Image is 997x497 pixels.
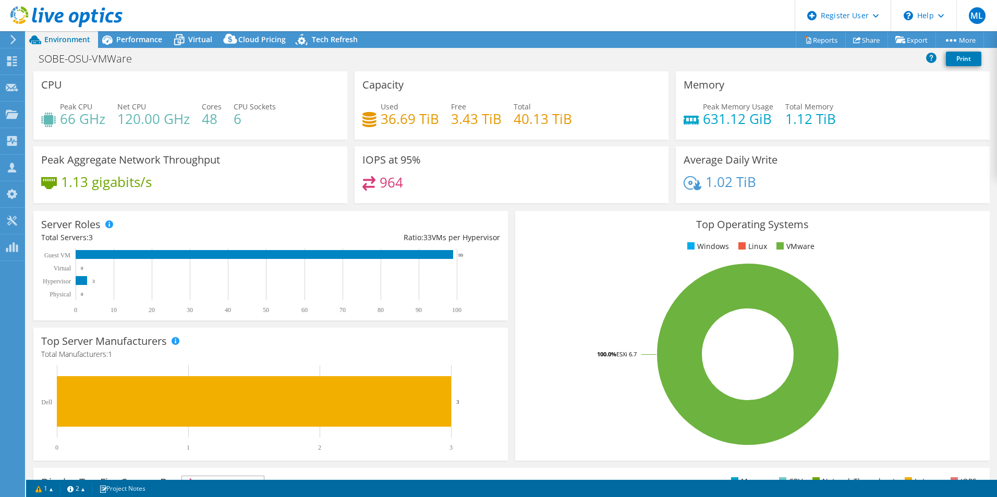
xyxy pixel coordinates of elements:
h4: 120.00 GHz [117,113,190,125]
svg: \n [904,11,913,20]
span: IOPS [182,476,264,489]
h4: 66 GHz [60,113,105,125]
span: Environment [44,34,90,44]
a: Export [887,32,936,48]
h4: 6 [234,113,276,125]
h1: SOBE-OSU-VMWare [34,53,148,65]
text: 2 [318,444,321,451]
span: Free [451,102,466,111]
span: Cores [202,102,222,111]
span: 3 [89,232,93,242]
a: 1 [28,482,60,495]
text: 0 [55,444,58,451]
text: Hypervisor [43,278,71,285]
h3: CPU [41,79,62,91]
h4: 40.13 TiB [514,113,572,125]
span: Net CPU [117,102,146,111]
span: Peak CPU [60,102,92,111]
h3: Peak Aggregate Network Throughput [41,154,220,166]
text: Physical [50,291,71,298]
text: 60 [301,306,308,314]
text: 0 [81,292,83,297]
span: Peak Memory Usage [703,102,773,111]
span: 33 [423,232,432,242]
a: 2 [60,482,92,495]
h4: 964 [380,177,403,188]
h3: Capacity [362,79,404,91]
h4: 1.13 gigabits/s [61,176,152,188]
span: Used [381,102,398,111]
h4: 1.02 TiB [706,176,756,188]
div: Total Servers: [41,232,271,243]
text: 1 [187,444,190,451]
text: 40 [225,306,231,314]
text: 30 [187,306,193,314]
span: ML [969,7,986,24]
span: Tech Refresh [312,34,358,44]
text: 3 [92,279,95,284]
li: Memory [728,476,770,487]
text: 10 [111,306,117,314]
text: 99 [458,253,464,258]
h4: 36.69 TiB [381,113,439,125]
h3: Average Daily Write [684,154,777,166]
text: 3 [449,444,453,451]
span: Virtual [188,34,212,44]
a: Share [845,32,888,48]
text: 90 [416,306,422,314]
h4: 631.12 GiB [703,113,773,125]
text: 3 [456,399,459,405]
span: Performance [116,34,162,44]
li: Latency [902,476,941,487]
li: IOPS [948,476,977,487]
h3: Memory [684,79,724,91]
h4: 1.12 TiB [785,113,836,125]
a: More [935,32,984,48]
h3: IOPS at 95% [362,154,421,166]
h3: Top Operating Systems [523,219,982,230]
span: 1 [108,349,112,359]
text: Virtual [54,265,71,272]
h3: Top Server Manufacturers [41,336,167,347]
tspan: 100.0% [597,350,616,358]
li: Linux [736,241,767,252]
li: Network Throughput [810,476,895,487]
a: Reports [796,32,846,48]
text: 0 [74,306,77,314]
span: Total Memory [785,102,833,111]
text: 70 [339,306,346,314]
span: CPU Sockets [234,102,276,111]
tspan: ESXi 6.7 [616,350,637,358]
text: 20 [149,306,155,314]
h4: 48 [202,113,222,125]
text: 80 [378,306,384,314]
h4: 3.43 TiB [451,113,502,125]
li: VMware [774,241,814,252]
li: CPU [776,476,803,487]
text: 50 [263,306,269,314]
span: Cloud Pricing [238,34,286,44]
h4: Total Manufacturers: [41,349,500,360]
div: Ratio: VMs per Hypervisor [271,232,500,243]
a: Print [946,52,981,66]
text: 100 [452,306,461,314]
text: Dell [41,399,52,406]
text: 0 [81,266,83,271]
span: Total [514,102,531,111]
text: Guest VM [44,252,70,259]
a: Project Notes [92,482,153,495]
h3: Server Roles [41,219,101,230]
li: Windows [685,241,729,252]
